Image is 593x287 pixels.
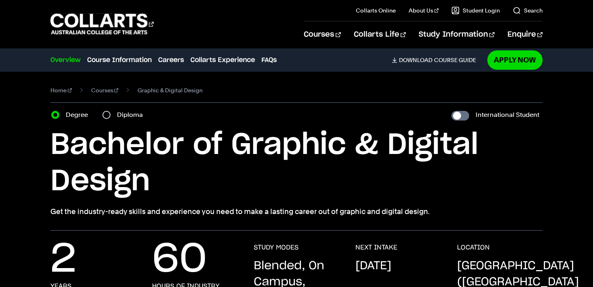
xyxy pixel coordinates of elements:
[409,6,438,15] a: About Us
[254,243,299,252] h3: STUDY MODES
[158,55,184,65] a: Careers
[87,55,152,65] a: Course Information
[50,206,543,217] p: Get the industry-ready skills and experience you need to make a lasting career out of graphic and...
[355,258,391,274] p: [DATE]
[261,55,277,65] a: FAQs
[513,6,543,15] a: Search
[356,6,396,15] a: Collarts Online
[476,109,539,121] label: International Student
[50,12,154,35] div: Go to homepage
[117,109,148,121] label: Diploma
[487,50,543,69] a: Apply Now
[451,6,500,15] a: Student Login
[138,85,203,96] span: Graphic & Digital Design
[152,243,207,276] p: 60
[50,55,81,65] a: Overview
[50,243,76,276] p: 2
[354,21,406,48] a: Collarts Life
[66,109,93,121] label: Degree
[392,56,482,64] a: DownloadCourse Guide
[50,127,543,200] h1: Bachelor of Graphic & Digital Design
[91,85,119,96] a: Courses
[399,56,432,64] span: Download
[50,85,72,96] a: Home
[355,243,397,252] h3: NEXT INTAKE
[507,21,543,48] a: Enquire
[304,21,340,48] a: Courses
[190,55,255,65] a: Collarts Experience
[457,243,490,252] h3: LOCATION
[419,21,495,48] a: Study Information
